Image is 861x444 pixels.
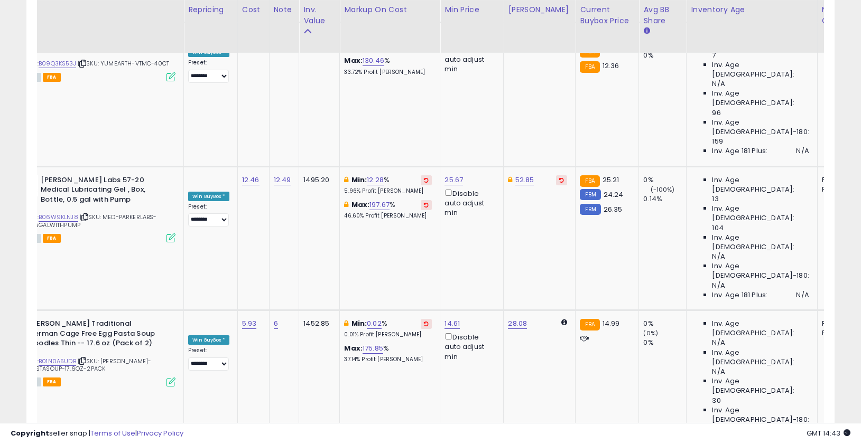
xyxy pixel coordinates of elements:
div: Preset: [188,347,229,371]
span: N/A [796,146,809,156]
div: Inventory Age [691,4,812,15]
span: Inv. Age [DEMOGRAPHIC_DATA]: [712,233,809,252]
span: Inv. Age 181 Plus: [712,146,767,156]
b: Max: [344,55,363,65]
a: 175.85 [363,343,383,354]
b: Min: [351,175,367,185]
div: Title [14,4,179,15]
strong: Copyright [11,428,49,438]
span: 104 [712,223,723,233]
div: Preset: [188,59,229,83]
a: 28.08 [508,318,527,329]
a: 12.28 [367,175,384,185]
div: Avg BB Share [643,4,682,26]
span: N/A [712,281,725,290]
div: Note [274,4,295,15]
span: 30 [712,396,720,405]
a: 12.46 [242,175,260,185]
span: Inv. Age [DEMOGRAPHIC_DATA]: [712,89,809,108]
div: Win BuyBox * [188,335,229,345]
span: 12.36 [603,61,619,71]
span: Inv. Age [DEMOGRAPHIC_DATA]: [712,60,809,79]
span: N/A [712,252,725,261]
div: FBA: 4 [822,175,857,185]
div: % [344,344,432,363]
div: Current Buybox Price [580,4,634,26]
p: 5.96% Profit [PERSON_NAME] [344,187,432,195]
span: FBA [43,73,61,82]
small: Avg BB Share. [643,26,650,36]
div: % [344,56,432,75]
b: [PERSON_NAME] Traditional German Cage Free Egg Pasta Soup Noodles Thin -- 17.6 oz (Pack of 2) [29,319,157,351]
span: Inv. Age [DEMOGRAPHIC_DATA]: [712,348,809,367]
div: Min Price [445,4,499,15]
div: Disable auto adjust min [445,187,495,218]
div: Disable auto adjust min [445,43,495,74]
div: Cost [242,4,265,15]
div: Inv. value [303,4,335,26]
div: Markup on Cost [344,4,436,15]
a: 52.85 [515,175,534,185]
span: N/A [796,290,809,300]
span: N/A [712,338,725,347]
span: 13 [712,194,718,204]
span: 26.35 [604,204,623,214]
div: Win BuyBox * [188,192,229,201]
p: 33.72% Profit [PERSON_NAME] [344,69,432,76]
small: FBA [580,319,599,330]
a: 130.46 [363,55,384,66]
p: 46.60% Profit [PERSON_NAME] [344,212,432,220]
a: B06W9KLNJ8 [39,213,78,222]
div: % [344,175,432,195]
a: B09Q3KS53J [39,59,76,68]
span: | SKU: YUMEARTH-VTMC-40CT [78,59,169,68]
a: 197.67 [369,200,390,210]
span: Inv. Age [DEMOGRAPHIC_DATA]-180: [712,405,809,424]
span: 2025-09-10 14:43 GMT [807,428,850,438]
span: | SKU: [PERSON_NAME]-EGGPASTASOUP-17.6OZ-2PACK [17,357,151,373]
a: 14.61 [445,318,460,329]
div: 0.14% [643,194,686,204]
a: Privacy Policy [137,428,183,438]
a: 5.93 [242,318,257,329]
small: FBM [580,204,600,215]
span: N/A [712,367,725,376]
div: FBA: 4 [822,319,857,328]
span: Inv. Age 181 Plus: [712,290,767,300]
div: 0% [643,338,686,347]
small: (0%) [643,329,658,337]
a: 0.02 [367,318,382,329]
div: seller snap | | [11,429,183,439]
span: 96 [712,108,720,118]
div: 1452.85 [303,319,331,328]
span: FBA [43,234,61,243]
span: 25.21 [603,175,619,185]
small: FBA [580,175,599,187]
span: Inv. Age [DEMOGRAPHIC_DATA]: [712,175,809,194]
span: 7 [712,51,716,60]
span: | SKU: MED-PARKERLABS-LUBE-.5GALWITHPUMP [17,213,157,229]
p: 37.14% Profit [PERSON_NAME] [344,356,432,363]
span: 24.24 [604,190,624,200]
small: FBA [580,61,599,73]
span: Inv. Age [DEMOGRAPHIC_DATA]: [712,319,809,338]
div: ASIN: [17,319,175,385]
span: Inv. Age [DEMOGRAPHIC_DATA]-180: [712,118,809,137]
div: 1495.20 [303,175,331,185]
i: This overrides the store level min markup for this listing [344,320,348,327]
div: FBM: 3 [822,328,857,338]
div: 0% [643,51,686,60]
b: Max: [351,200,370,210]
div: Repricing [188,4,233,15]
a: B01N0A5UDB [39,357,76,366]
b: Min: [351,318,367,328]
span: 14.99 [603,318,620,328]
a: 25.67 [445,175,463,185]
i: Revert to store-level Min Markup [424,321,429,326]
span: N/A [712,79,725,89]
span: FBA [43,377,61,386]
a: Terms of Use [90,428,135,438]
div: % [344,200,432,220]
div: % [344,319,432,338]
div: FBM: 3 [822,185,857,194]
